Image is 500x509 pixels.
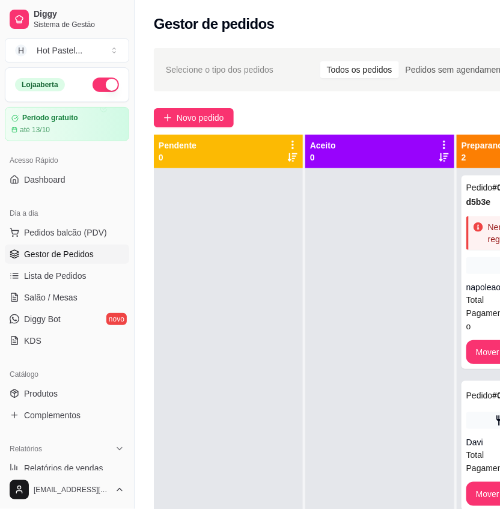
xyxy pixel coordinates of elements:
div: Dia a dia [5,204,129,223]
span: Novo pedido [177,111,224,124]
a: Complementos [5,406,129,425]
div: Catálogo [5,365,129,384]
div: Acesso Rápido [5,151,129,170]
h2: Gestor de pedidos [154,14,275,34]
span: Produtos [24,388,58,400]
span: Pedido [466,391,493,400]
article: até 13/10 [20,125,50,135]
a: Dashboard [5,170,129,189]
p: 0 [159,151,197,163]
a: Período gratuitoaté 13/10 [5,107,129,141]
span: Diggy [34,9,124,20]
span: Total [466,448,484,462]
span: Total [466,293,484,306]
a: Produtos [5,384,129,403]
span: Gestor de Pedidos [24,248,94,260]
a: KDS [5,331,129,350]
p: Pendente [159,139,197,151]
span: Sistema de Gestão [34,20,124,29]
span: Complementos [24,409,81,421]
span: Pedido [466,183,493,192]
span: Dashboard [24,174,66,186]
a: Relatórios de vendas [5,459,129,478]
a: DiggySistema de Gestão [5,5,129,34]
button: Alterar Status [93,78,119,92]
span: [EMAIL_ADDRESS][DOMAIN_NAME] [34,485,110,495]
a: Diggy Botnovo [5,309,129,329]
div: Loja aberta [15,78,65,91]
span: plus [163,114,172,122]
button: [EMAIL_ADDRESS][DOMAIN_NAME] [5,475,129,504]
span: Diggy Bot [24,313,61,325]
p: 0 [310,151,336,163]
button: Novo pedido [154,108,234,127]
span: Pedidos balcão (PDV) [24,227,107,239]
span: H [15,44,27,56]
button: Pedidos balcão (PDV) [5,223,129,242]
span: Relatórios [10,444,42,454]
div: Hot Pastel ... [37,44,82,56]
a: Lista de Pedidos [5,266,129,285]
span: Selecione o tipo dos pedidos [166,63,273,76]
a: Salão / Mesas [5,288,129,307]
span: Relatórios de vendas [24,462,103,474]
span: KDS [24,335,41,347]
span: Lista de Pedidos [24,270,87,282]
a: Gestor de Pedidos [5,245,129,264]
p: Aceito [310,139,336,151]
button: Select a team [5,38,129,62]
div: Todos os pedidos [320,61,399,78]
article: Período gratuito [22,114,78,123]
span: Salão / Mesas [24,291,78,303]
